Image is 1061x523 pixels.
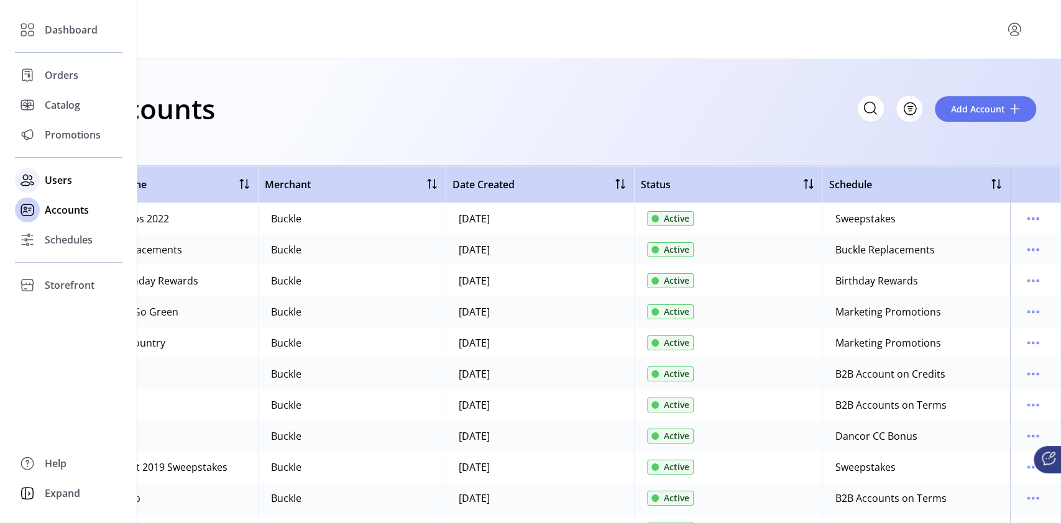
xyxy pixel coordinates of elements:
[835,273,917,288] div: Birthday Rewards
[446,203,634,234] td: [DATE]
[271,366,301,381] div: Buckle
[446,452,634,483] td: [DATE]
[664,305,689,318] span: Active
[641,177,671,192] span: Status
[446,421,634,452] td: [DATE]
[1023,395,1043,415] button: menu
[271,273,301,288] div: Buckle
[446,327,634,358] td: [DATE]
[896,96,922,122] button: Filter Button
[1004,19,1024,39] button: menu
[951,102,1005,116] span: Add Account
[1023,302,1043,322] button: menu
[664,274,689,287] span: Active
[835,366,945,381] div: B2B Account on Credits
[664,212,689,225] span: Active
[45,68,78,83] span: Orders
[664,336,689,349] span: Active
[1023,271,1043,291] button: menu
[835,491,946,506] div: B2B Accounts on Terms
[835,335,940,350] div: Marketing Promotions
[446,389,634,421] td: [DATE]
[83,460,227,475] div: Brand Event 2019 Sweepstakes
[45,173,72,188] span: Users
[45,22,98,37] span: Dashboard
[45,98,80,112] span: Catalog
[664,429,689,442] span: Active
[45,278,94,293] span: Storefront
[835,429,917,443] div: Dancor CC Bonus
[1023,426,1043,446] button: menu
[271,304,301,319] div: Buckle
[446,483,634,514] td: [DATE]
[664,367,689,380] span: Active
[446,296,634,327] td: [DATE]
[452,177,515,192] span: Date Created
[1023,209,1043,229] button: menu
[664,243,689,256] span: Active
[45,232,93,247] span: Schedules
[45,456,67,471] span: Help
[446,358,634,389] td: [DATE]
[664,460,689,473] span: Active
[45,486,80,501] span: Expand
[1023,240,1043,260] button: menu
[83,273,198,288] div: Buckle Birthday Rewards
[835,242,934,257] div: Buckle Replacements
[664,491,689,504] span: Active
[835,398,946,412] div: B2B Accounts on Terms
[1023,333,1043,353] button: menu
[1023,488,1043,508] button: menu
[446,234,634,265] td: [DATE]
[446,265,634,296] td: [DATE]
[271,398,301,412] div: Buckle
[271,491,301,506] div: Buckle
[1023,364,1043,384] button: menu
[45,127,101,142] span: Promotions
[271,242,301,257] div: Buckle
[271,460,301,475] div: Buckle
[835,460,895,475] div: Sweepstakes
[45,202,89,217] span: Accounts
[265,177,311,192] span: Merchant
[1023,457,1043,477] button: menu
[835,211,895,226] div: Sweepstakes
[94,87,215,130] h1: Accounts
[271,335,301,350] div: Buckle
[829,177,871,192] span: Schedule
[664,398,689,411] span: Active
[271,211,301,226] div: Buckle
[835,304,940,319] div: Marketing Promotions
[935,96,1036,122] button: Add Account
[271,429,301,443] div: Buckle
